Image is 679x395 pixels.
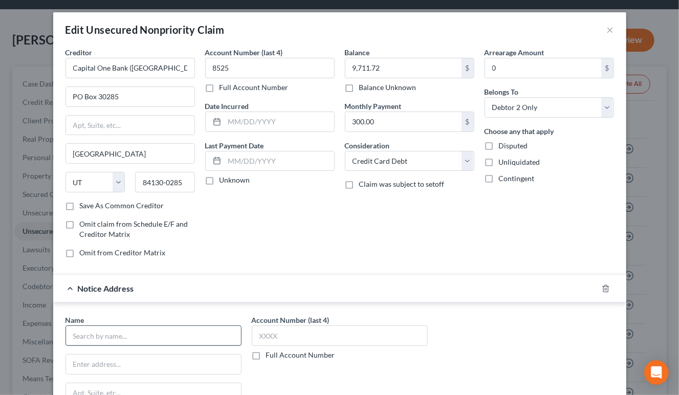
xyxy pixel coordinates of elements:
span: Omit claim from Schedule E/F and Creditor Matrix [80,220,188,238]
button: × [607,24,614,36]
span: Creditor [65,48,93,57]
label: Full Account Number [266,350,335,360]
span: Contingent [499,174,535,183]
input: Apt, Suite, etc... [66,116,194,135]
label: Arrearage Amount [485,47,544,58]
label: Last Payment Date [205,140,264,151]
input: MM/DD/YYYY [225,112,334,131]
label: Balance [345,47,370,58]
label: Account Number (last 4) [252,315,330,325]
input: MM/DD/YYYY [225,151,334,171]
label: Unknown [220,175,250,185]
span: Notice Address [78,283,134,293]
label: Full Account Number [220,82,289,93]
input: 0.00 [345,58,462,78]
span: Belongs To [485,87,519,96]
input: XXXX [205,58,335,78]
input: 0.00 [485,58,601,78]
span: Name [65,316,84,324]
label: Monthly Payment [345,101,402,112]
input: Enter city... [66,144,194,163]
input: Search creditor by name... [65,58,195,78]
input: XXXX [252,325,428,346]
input: Search by name... [65,325,242,346]
label: Date Incurred [205,101,249,112]
input: Enter address... [66,87,194,106]
div: Open Intercom Messenger [644,360,669,385]
label: Balance Unknown [359,82,417,93]
input: Enter zip... [135,172,195,192]
label: Save As Common Creditor [80,201,164,211]
div: $ [601,58,614,78]
input: 0.00 [345,112,462,131]
div: $ [462,112,474,131]
span: Unliquidated [499,158,540,166]
span: Omit from Creditor Matrix [80,248,166,257]
div: Edit Unsecured Nonpriority Claim [65,23,225,37]
span: Claim was subject to setoff [359,180,445,188]
label: Choose any that apply [485,126,554,137]
div: $ [462,58,474,78]
span: Disputed [499,141,528,150]
input: Enter address... [66,355,241,374]
label: Consideration [345,140,390,151]
label: Account Number (last 4) [205,47,283,58]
